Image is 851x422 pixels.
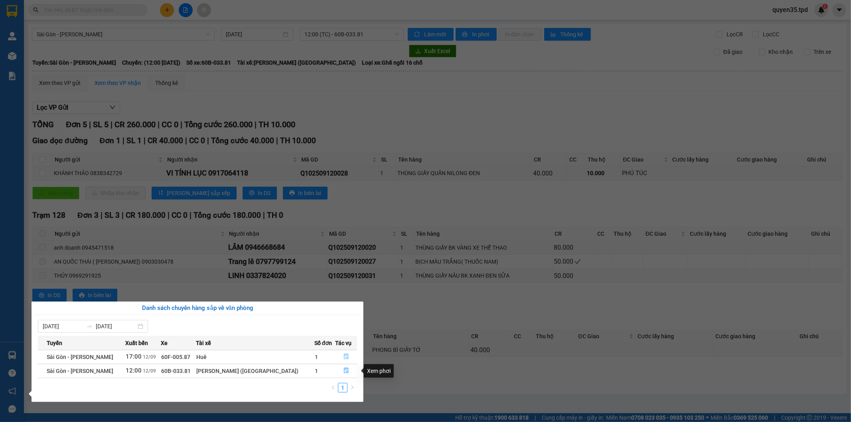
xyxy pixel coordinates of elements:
button: file-done [336,351,357,363]
button: file-done [336,365,357,377]
span: left [331,385,336,390]
span: file-done [344,354,349,360]
span: 12:00 [126,367,142,374]
li: 1 [338,383,348,392]
input: Từ ngày [43,322,83,331]
span: Tuyến [47,339,62,347]
span: Sài Gòn - [PERSON_NAME] [47,368,113,374]
span: 12/09 [143,354,156,360]
div: Huê [196,353,314,361]
span: 1 [315,368,318,374]
span: 60B-033.81 [162,368,191,374]
span: 12/09 [143,368,156,374]
span: 17:00 [126,353,142,360]
li: Next Page [348,383,357,392]
div: Danh sách chuyến hàng sắp về văn phòng [38,304,357,313]
a: 1 [338,383,347,392]
span: Sài Gòn - [PERSON_NAME] [47,354,113,360]
span: 1 [315,354,318,360]
span: Xuất bến [125,339,148,347]
span: Số đơn [314,339,332,347]
button: right [348,383,357,392]
span: right [350,385,355,390]
span: Tác vụ [335,339,351,347]
span: 60F-005.87 [162,354,191,360]
span: file-done [344,368,349,374]
span: swap-right [86,323,93,329]
li: Previous Page [328,383,338,392]
div: Xem phơi [364,364,394,378]
span: to [86,323,93,329]
span: Xe [161,339,168,347]
input: Đến ngày [96,322,136,331]
div: [PERSON_NAME] ([GEOGRAPHIC_DATA]) [196,367,314,375]
span: Tài xế [196,339,211,347]
button: left [328,383,338,392]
